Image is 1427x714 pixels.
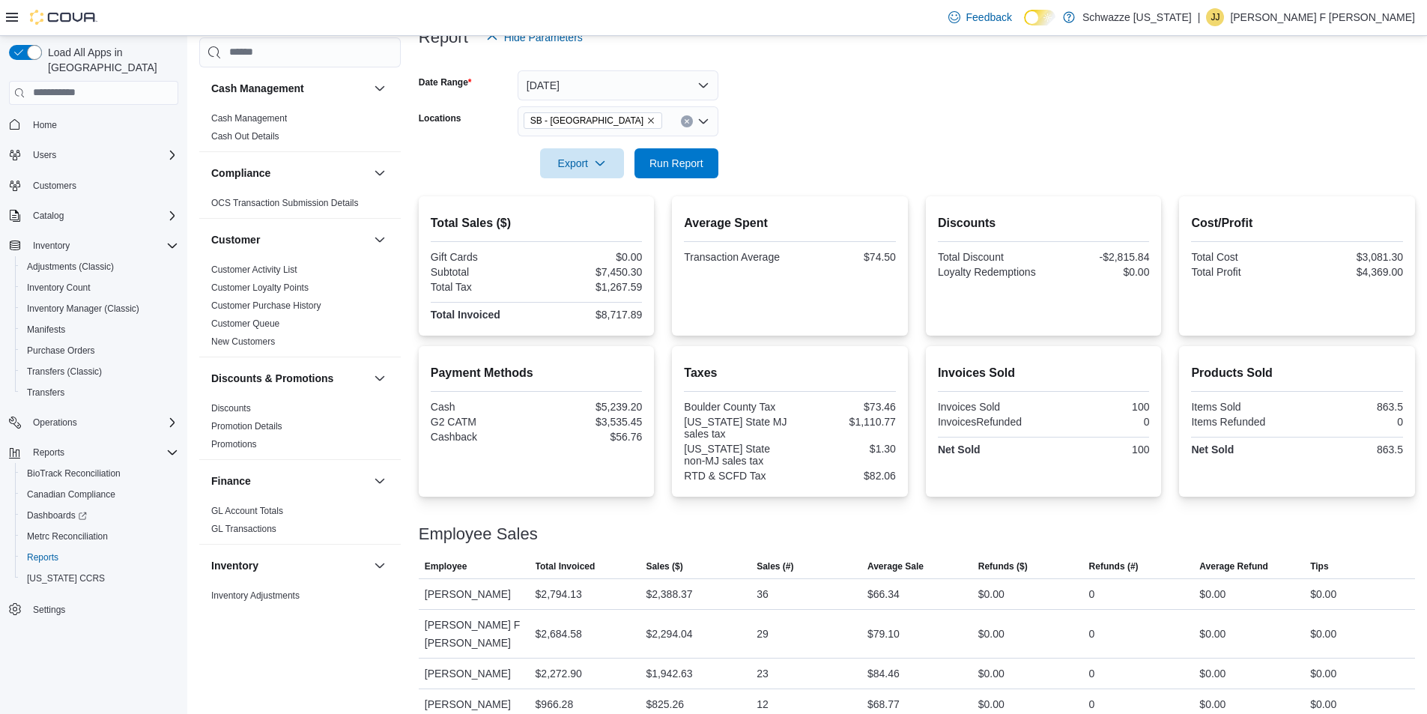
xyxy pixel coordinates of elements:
[938,401,1040,413] div: Invoices Sold
[3,205,184,226] button: Catalog
[978,695,1005,713] div: $0.00
[1082,8,1192,26] p: Schwazze [US_STATE]
[27,572,105,584] span: [US_STATE] CCRS
[646,585,692,603] div: $2,388.37
[1191,401,1294,413] div: Items Sold
[539,416,642,428] div: $3,535.45
[757,625,769,643] div: 29
[27,551,58,563] span: Reports
[15,361,184,382] button: Transfers (Classic)
[867,665,900,683] div: $84.46
[504,30,583,45] span: Hide Parameters
[539,281,642,293] div: $1,267.59
[27,177,82,195] a: Customers
[1206,8,1224,26] div: James Jr F Wade
[938,416,1040,428] div: InvoicesRefunded
[1024,25,1025,26] span: Dark Mode
[536,560,596,572] span: Total Invoiced
[540,148,624,178] button: Export
[966,10,1012,25] span: Feedback
[371,472,389,490] button: Finance
[211,300,321,311] a: Customer Purchase History
[211,590,300,602] span: Inventory Adjustments
[21,321,178,339] span: Manifests
[867,585,900,603] div: $66.34
[1199,665,1225,683] div: $0.00
[211,439,257,450] a: Promotions
[21,279,97,297] a: Inventory Count
[211,523,276,535] span: GL Transactions
[21,465,178,482] span: BioTrack Reconciliation
[211,506,283,516] a: GL Account Totals
[211,371,368,386] button: Discounts & Promotions
[431,401,533,413] div: Cash
[634,148,718,178] button: Run Report
[978,560,1028,572] span: Refunds ($)
[371,369,389,387] button: Discounts & Promotions
[536,585,582,603] div: $2,794.13
[539,309,642,321] div: $8,717.89
[33,604,65,616] span: Settings
[211,438,257,450] span: Promotions
[431,214,643,232] h2: Total Sales ($)
[15,526,184,547] button: Metrc Reconciliation
[684,214,896,232] h2: Average Spent
[211,264,297,275] a: Customer Activity List
[211,336,275,347] a: New Customers
[1300,416,1403,428] div: 0
[15,256,184,277] button: Adjustments (Classic)
[681,115,693,127] button: Clear input
[21,300,178,318] span: Inventory Manager (Classic)
[1191,364,1403,382] h2: Products Sold
[425,560,467,572] span: Employee
[211,318,279,330] span: Customer Queue
[15,382,184,403] button: Transfers
[27,414,83,432] button: Operations
[371,231,389,249] button: Customer
[480,22,589,52] button: Hide Parameters
[1230,8,1415,26] p: [PERSON_NAME] F [PERSON_NAME]
[211,282,309,293] a: Customer Loyalty Points
[431,309,500,321] strong: Total Invoiced
[211,590,300,601] a: Inventory Adjustments
[793,470,896,482] div: $82.06
[419,525,538,543] h3: Employee Sales
[27,207,178,225] span: Catalog
[211,524,276,534] a: GL Transactions
[211,166,368,181] button: Compliance
[211,112,287,124] span: Cash Management
[371,557,389,575] button: Inventory
[431,416,533,428] div: G2 CATM
[211,402,251,414] span: Discounts
[978,625,1005,643] div: $0.00
[646,625,692,643] div: $2,294.04
[684,443,787,467] div: [US_STATE] State non-MJ sales tax
[199,399,401,459] div: Discounts & Promotions
[211,81,368,96] button: Cash Management
[211,505,283,517] span: GL Account Totals
[3,442,184,463] button: Reports
[21,485,178,503] span: Canadian Compliance
[938,214,1150,232] h2: Discounts
[646,560,682,572] span: Sales ($)
[21,465,127,482] a: BioTrack Reconciliation
[1024,10,1055,25] input: Dark Mode
[3,598,184,620] button: Settings
[21,279,178,297] span: Inventory Count
[21,258,120,276] a: Adjustments (Classic)
[1089,585,1095,603] div: 0
[1046,444,1149,456] div: 100
[211,232,260,247] h3: Customer
[21,548,178,566] span: Reports
[21,485,121,503] a: Canadian Compliance
[867,560,924,572] span: Average Sale
[211,318,279,329] a: Customer Queue
[27,599,178,618] span: Settings
[27,207,70,225] button: Catalog
[9,108,178,659] nav: Complex example
[1191,266,1294,278] div: Total Profit
[27,366,102,378] span: Transfers (Classic)
[539,431,642,443] div: $56.76
[199,109,401,151] div: Cash Management
[27,303,139,315] span: Inventory Manager (Classic)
